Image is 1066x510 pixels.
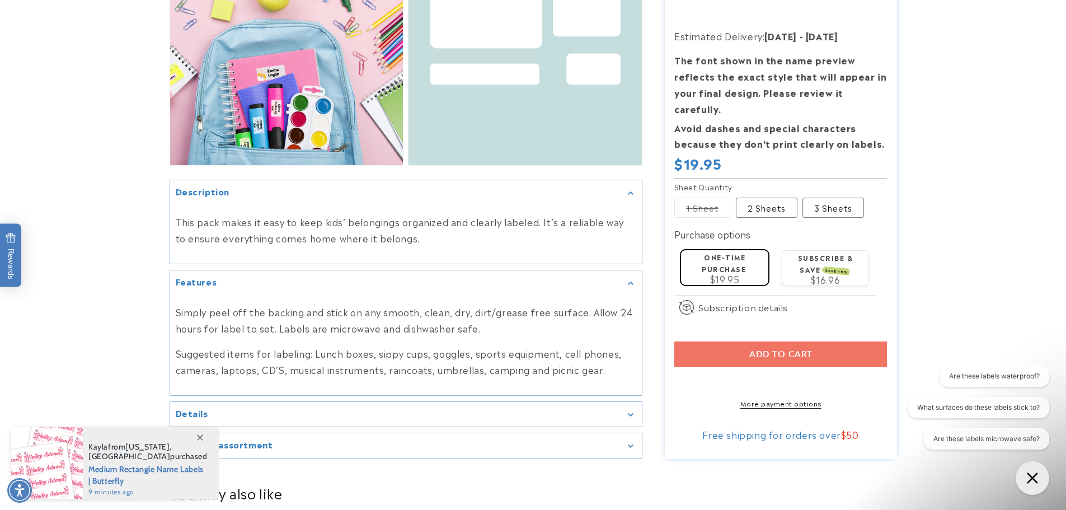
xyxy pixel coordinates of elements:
[802,198,864,218] label: 3 Sheets
[170,180,642,205] summary: Description
[800,29,804,42] strong: -
[125,442,170,452] span: [US_STATE]
[674,429,887,440] div: Free shipping for orders over
[176,439,273,450] h2: Inclusive assortment
[176,408,208,419] h2: Details
[798,252,853,274] label: Subscribe & save
[841,428,847,441] span: $
[170,402,642,427] summary: Details
[6,232,16,279] span: Rewards
[7,478,32,503] div: Accessibility Menu
[88,442,208,461] span: from , purchased
[176,276,217,287] h2: Features
[674,153,722,173] span: $19.95
[674,227,750,241] label: Purchase options
[710,272,740,286] span: $19.95
[170,270,642,296] summary: Features
[806,29,838,42] strong: [DATE]
[176,214,636,246] p: This pack makes it easy to keep kids’ belongings organized and clearly labeled. It’s a reliable w...
[674,53,886,115] strong: The font shown in the name preview reflects the exact style that will appear in your final design...
[674,27,887,44] p: Estimated Delivery:
[1010,457,1055,499] iframe: Gorgias live chat messenger
[88,487,208,497] span: 9 minutes ago
[88,461,208,487] span: Medium Rectangle Name Labels | Butterfly
[176,304,636,336] p: Simply peel off the backing and stick on any smooth, clean, dry, dirt/grease free surface. Allow ...
[170,484,897,502] h2: You may also like
[9,420,142,454] iframe: Sign Up via Text for Offers
[674,398,887,408] a: More payment options
[176,186,230,197] h2: Description
[764,29,797,42] strong: [DATE]
[698,301,788,314] span: Subscription details
[674,181,734,193] legend: Sheet Quantity
[674,120,885,150] strong: Avoid dashes and special characters because they don’t print clearly on labels.
[900,366,1055,460] iframe: Gorgias live chat conversation starters
[674,198,730,218] label: 1 Sheet
[176,345,636,378] p: Suggested items for labeling: Lunch boxes, sippy cups, goggles, sports equipment, cell phones, ca...
[88,451,170,461] span: [GEOGRAPHIC_DATA]
[846,428,858,441] span: 50
[824,266,850,275] span: SAVE 15%
[811,273,840,286] span: $16.96
[702,251,746,273] label: One-time purchase
[736,198,797,218] label: 2 Sheets
[170,433,642,458] summary: Inclusive assortment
